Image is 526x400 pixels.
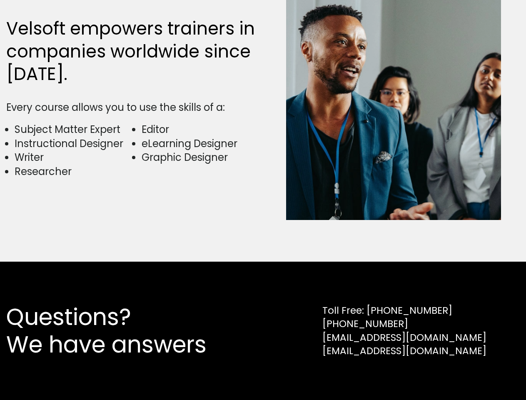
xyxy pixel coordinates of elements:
[15,165,132,179] li: Researcher
[142,122,259,137] li: Editor
[15,122,132,137] li: Subject Matter Expert
[142,150,259,165] li: Graphic Designer
[6,17,259,86] h2: Velsoft empowers trainers in companies worldwide since [DATE].
[15,150,132,165] li: Writer
[142,137,259,151] li: eLearning Designer
[6,303,237,358] h2: Questions? We have answers
[15,137,132,151] li: Instructional Designer
[322,304,486,357] div: Toll Free: [PHONE_NUMBER] [PHONE_NUMBER] [EMAIL_ADDRESS][DOMAIN_NAME] [EMAIL_ADDRESS][DOMAIN_NAME]
[6,100,259,115] div: Every course allows you to use the skills of a:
